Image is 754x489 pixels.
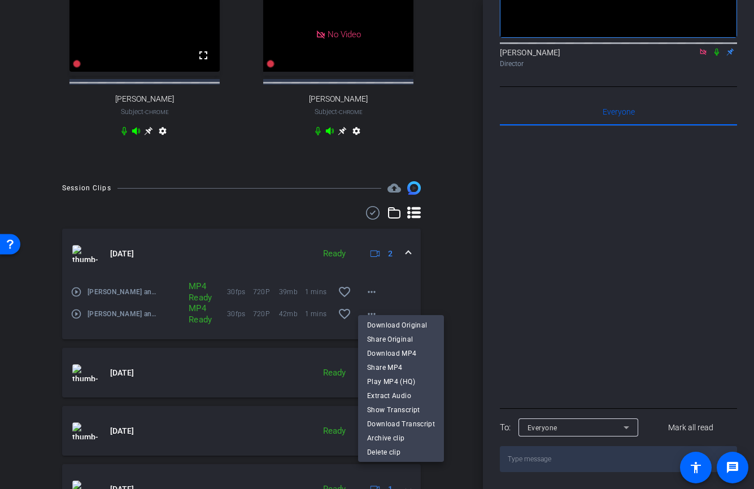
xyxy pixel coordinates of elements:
[367,389,435,403] span: Extract Audio
[367,446,435,459] span: Delete clip
[367,431,435,445] span: Archive clip
[367,361,435,374] span: Share MP4
[367,417,435,431] span: Download Transcript
[367,347,435,360] span: Download MP4
[367,333,435,346] span: Share Original
[367,318,435,332] span: Download Original
[367,403,435,417] span: Show Transcript
[367,375,435,388] span: Play MP4 (HQ)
